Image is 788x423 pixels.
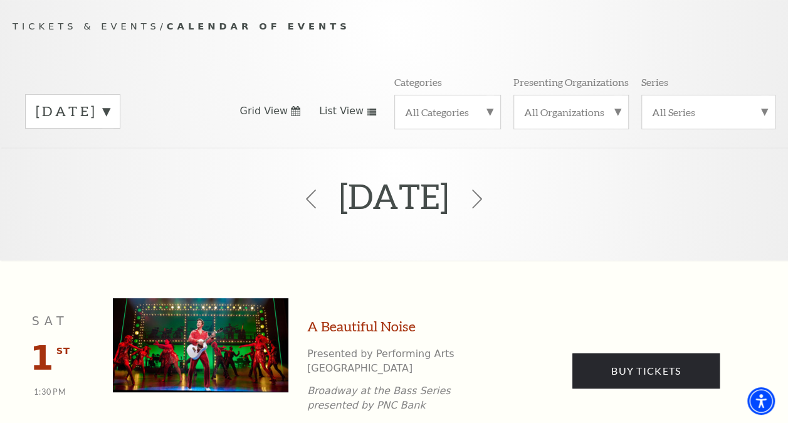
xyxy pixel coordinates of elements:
[747,387,775,415] div: Accessibility Menu
[513,75,629,88] p: Presenting Organizations
[307,347,498,375] p: Presented by Performing Arts [GEOGRAPHIC_DATA]
[167,21,350,31] span: Calendar of Events
[405,105,491,119] label: All Categories
[34,387,66,397] span: 1:30 PM
[36,102,110,121] label: [DATE]
[13,21,160,31] span: Tickets & Events
[319,104,364,118] span: List View
[13,19,775,35] p: /
[468,190,486,208] svg: Click to view the next month
[239,104,288,118] span: Grid View
[652,105,765,119] label: All Series
[339,157,449,235] h2: [DATE]
[572,353,720,388] a: Buy Tickets
[641,75,668,88] p: Series
[13,312,88,330] p: Sat
[307,384,498,412] p: Broadway at the Bass Series presented by PNC Bank
[524,105,618,119] label: All Organizations
[30,338,54,378] span: 1
[307,317,416,336] a: A Beautiful Noise
[394,75,442,88] p: Categories
[113,298,288,392] img: A Beautiful Noise
[302,190,320,208] svg: Click to view the previous month
[56,343,70,359] span: st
